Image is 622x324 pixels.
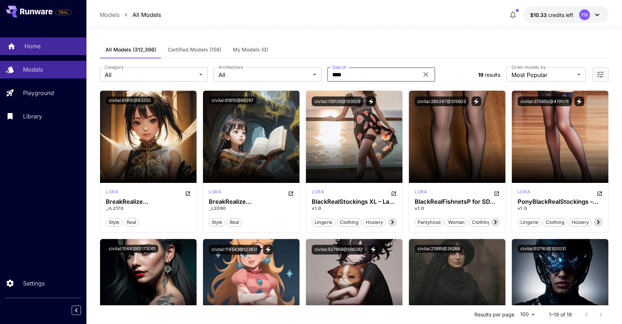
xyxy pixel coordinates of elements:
[518,198,603,205] h3: PonyBlackRealStockings – Lace top black stockings for PonyDiffusion
[472,96,481,106] button: View trigger words
[124,217,139,227] button: real
[363,219,386,226] span: hosiery
[23,279,45,288] p: Settings
[596,70,605,79] button: Open more filters
[185,189,191,197] button: Open in CivitAI
[106,189,118,197] div: SD 1.5
[209,96,256,104] button: civitai:61810@66297
[518,245,569,253] button: civitai:93790@100031
[518,189,530,195] p: lora
[56,10,71,15] span: TRIAL
[530,12,548,18] span: $10.33
[168,46,221,53] span: Certified Models (159)
[574,96,584,106] button: View trigger words
[543,219,567,226] span: clothing
[597,189,603,197] button: Open in CivitAI
[415,198,500,205] h3: BlackRealFishnetsP for SDXL – Thin mesh black fishnet pantyhose
[106,189,118,195] p: lora
[415,205,500,212] p: v1.0
[312,245,365,255] button: civitai:527668@586282
[474,311,514,318] p: Results per page
[209,245,260,255] button: civitai:114543@123831
[511,64,546,70] label: Order models by
[312,198,397,205] h3: BlackRealStockings XL – Lace top black stockings
[263,245,273,255] button: View trigger words
[445,217,468,227] button: woman
[106,205,191,212] p: _rL2170
[415,96,469,106] button: civitai:280247@315603
[100,10,161,19] nav: breadcrumb
[77,304,86,317] div: Collapse sidebar
[530,11,573,19] div: $10.33074
[366,96,376,106] button: View trigger words
[332,64,346,70] label: Search
[569,217,592,227] button: hosiery
[517,309,537,320] div: 100
[106,245,158,253] button: civitai:154439@173061
[511,71,574,79] span: Most Popular
[106,219,122,226] span: style
[518,205,603,212] p: v1.0
[218,71,310,79] span: All
[415,217,444,227] button: pantyhose
[579,9,590,20] div: YN
[105,71,196,79] span: All
[337,217,361,227] button: clothing
[518,217,541,227] button: lingerie
[105,64,124,70] label: Category
[233,46,268,53] span: My Models (0)
[415,245,463,253] button: civitai:21995@26264
[209,189,221,195] p: lora
[100,10,120,19] a: Models
[478,72,483,78] span: 19
[72,306,81,315] button: Collapse sidebar
[132,10,161,19] a: All Models
[415,219,443,226] span: pantyhose
[105,46,156,53] span: All Models (312,396)
[23,65,43,74] p: Models
[55,8,71,17] span: Add your payment card to enable full platform functionality.
[106,198,191,205] h3: BreakRealize [PERSON_NAME]
[209,189,221,197] div: SD 1.5
[469,217,493,227] button: clothing
[415,189,427,195] p: lora
[494,189,500,197] button: Open in CivitAI
[518,96,572,106] button: civitai:375650@419508
[209,217,225,227] button: style
[548,12,573,18] span: credits left
[569,219,591,226] span: hosiery
[312,219,335,226] span: lingerie
[288,189,294,197] button: Open in CivitAI
[312,96,363,106] button: civitai:139126@153929
[368,245,378,255] button: View trigger words
[391,189,397,197] button: Open in CivitAI
[209,205,294,212] p: _L2090
[209,198,294,205] div: BreakRealize LoRA
[415,189,427,197] div: SDXL 1.0
[209,219,225,226] span: style
[312,205,397,212] p: v1.0
[469,219,493,226] span: clothing
[337,219,361,226] span: clothing
[218,64,243,70] label: Architecture
[106,198,191,205] div: BreakRealize LoRA
[312,217,335,227] button: lingerie
[106,217,122,227] button: style
[209,198,294,205] h3: BreakRealize [PERSON_NAME]
[363,217,386,227] button: hosiery
[518,189,530,197] div: Pony
[24,42,41,50] p: Home
[312,189,324,195] p: lora
[124,219,139,226] span: real
[523,6,609,23] button: $10.33074YN
[312,189,324,197] div: SDXL 1.0
[518,219,541,226] span: lingerie
[23,89,54,97] p: Playground
[227,219,242,226] span: real
[446,219,467,226] span: woman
